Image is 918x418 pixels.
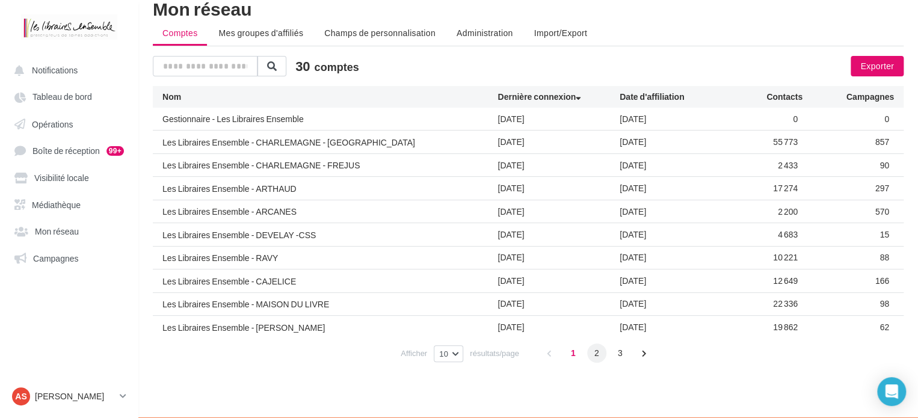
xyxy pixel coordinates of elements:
span: 22 336 [773,298,798,309]
span: 62 [879,322,889,332]
span: AS [15,390,26,402]
span: 10 221 [773,252,798,262]
span: 570 [875,206,889,217]
span: 19 862 [773,322,798,332]
span: 3 [611,343,630,363]
div: Les Libraires Ensemble - ARCANES [162,206,297,218]
span: Médiathèque [32,199,81,209]
p: [PERSON_NAME] [35,390,115,402]
span: Campagnes [33,253,79,263]
span: 10 [439,349,448,358]
span: Champs de personnalisation [324,28,436,38]
span: 90 [879,160,889,170]
span: Opérations [32,118,73,129]
div: [DATE] [498,206,620,218]
span: 15 [879,229,889,239]
div: [DATE] [620,298,742,310]
div: Open Intercom Messenger [877,377,906,406]
span: 857 [875,137,889,147]
div: [DATE] [620,321,742,333]
div: Les Libraires Ensemble - CAJELICE [162,275,296,287]
span: 55 773 [773,137,798,147]
span: 12 649 [773,275,798,286]
span: Notifications [32,65,78,75]
a: Campagnes [7,247,131,268]
div: [DATE] [498,275,620,287]
div: [DATE] [620,136,742,148]
a: Tableau de bord [7,85,131,107]
span: Import/Export [534,28,588,38]
div: Les Libraires Ensemble - ARTHAUD [162,183,297,195]
span: Afficher [401,348,427,359]
span: 297 [875,183,889,193]
button: 10 [434,345,463,362]
div: [DATE] [498,159,620,171]
div: [DATE] [620,206,742,218]
div: [DATE] [498,229,620,241]
div: [DATE] [620,229,742,241]
a: Mon réseau [7,220,131,241]
div: Gestionnaire - Les Libraires Ensemble [162,113,304,125]
div: Les Libraires Ensemble - MAISON DU LIVRE [162,298,329,310]
div: [DATE] [620,251,742,263]
div: Les Libraires Ensemble - DEVELAY -CSS [162,229,316,241]
span: résultats/page [470,348,519,359]
span: comptes [314,60,359,73]
a: Opérations [7,112,131,134]
span: Boîte de réception [32,146,100,156]
span: Visibilité locale [34,173,89,183]
div: Campagnes [802,91,894,103]
span: Tableau de bord [32,92,92,102]
div: [DATE] [498,136,620,148]
span: 2 200 [778,206,798,217]
div: Les Libraires Ensemble - CHARLEMAGNE - [GEOGRAPHIC_DATA] [162,137,415,149]
div: [DATE] [620,159,742,171]
div: Contacts [742,91,802,103]
button: Exporter [851,56,904,76]
span: Administration [457,28,513,38]
span: 2 433 [778,160,798,170]
span: 2 [587,343,606,363]
span: 1 [564,343,583,363]
div: [DATE] [498,321,620,333]
div: 99+ [106,146,124,156]
div: [DATE] [620,113,742,125]
span: 166 [875,275,889,286]
div: Les Libraires Ensemble - CHARLEMAGNE - FREJUS [162,159,360,171]
div: Les Libraires Ensemble - RAVY [162,252,278,264]
div: Les Libraires Ensemble - [PERSON_NAME] [162,322,325,334]
span: 0 [884,114,889,124]
a: Visibilité locale [7,166,131,188]
div: [DATE] [498,113,620,125]
div: [DATE] [620,275,742,287]
span: 98 [879,298,889,309]
span: Mes groupes d'affiliés [218,28,303,38]
a: AS [PERSON_NAME] [10,385,129,408]
span: 30 [295,57,310,75]
div: [DATE] [498,251,620,263]
span: Mon réseau [35,226,79,236]
div: Nom [162,91,498,103]
span: 88 [879,252,889,262]
div: Dernière connexion [498,91,620,103]
div: [DATE] [498,298,620,310]
a: Médiathèque [7,193,131,215]
div: [DATE] [498,182,620,194]
span: 17 274 [773,183,798,193]
div: Date d'affiliation [620,91,742,103]
div: [DATE] [620,182,742,194]
span: 4 683 [778,229,798,239]
span: 0 [793,114,798,124]
a: Boîte de réception 99+ [7,139,131,161]
button: Notifications [7,59,126,81]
